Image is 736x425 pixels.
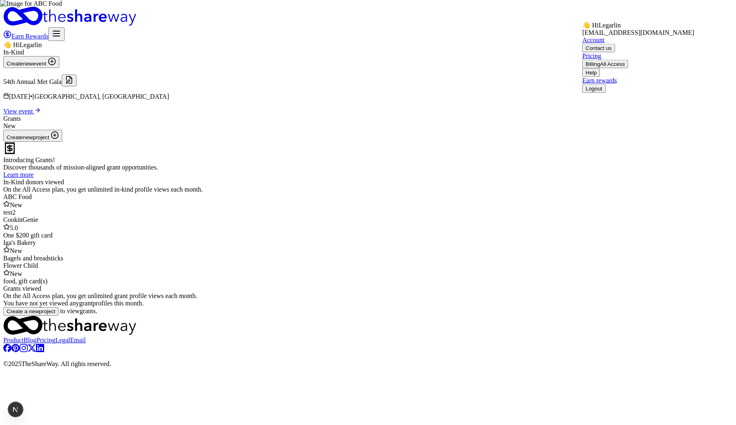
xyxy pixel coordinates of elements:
[600,61,625,67] span: All Access
[582,52,601,59] a: Pricing
[582,77,617,84] a: Earn rewards
[582,29,694,36] div: [EMAIL_ADDRESS][DOMAIN_NAME]
[582,68,600,77] button: Help
[586,61,625,67] span: Billing
[582,44,615,52] button: Contact us
[582,60,628,68] button: BillingAll Access
[582,84,606,93] button: Logout
[582,36,604,43] a: Account
[582,21,694,29] div: 👋 Hi Legarlin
